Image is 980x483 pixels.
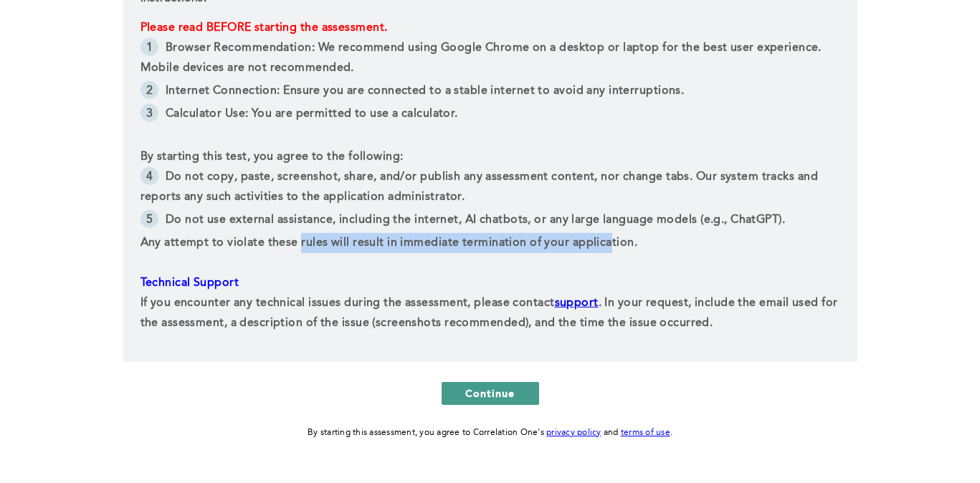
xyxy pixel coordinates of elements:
span: Please read BEFORE starting the assessment. [141,22,388,34]
span: Browser Recommendation: We recommend using Google Chrome on a desktop or laptop for the best user... [141,42,825,74]
span: By starting this test, you agree to the following: [141,151,404,163]
a: privacy policy [546,429,601,437]
div: By starting this assessment, you agree to Correlation One's and . [308,425,672,441]
a: terms of use [621,429,670,437]
span: Internet Connection: Ensure you are connected to a stable internet to avoid any interruptions. [166,85,684,97]
span: Do not use external assistance, including the internet, AI chatbots, or any large language models... [166,214,785,226]
span: Continue [465,386,515,400]
span: Technical Support [141,277,239,289]
span: Calculator Use: You are permitted to use a calculator. [166,108,458,120]
span: Any attempt to violate these rules will result in immediate termination of your application. [141,237,637,249]
span: Do not copy, paste, screenshot, share, and/or publish any assessment content, nor change tabs. Ou... [141,171,822,203]
a: support [555,297,599,309]
span: . In your request, include the email used for the assessment, a description of the issue (screens... [141,297,841,329]
button: Continue [442,382,539,405]
span: If you encounter any technical issues during the assessment, please contact [141,297,555,309]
